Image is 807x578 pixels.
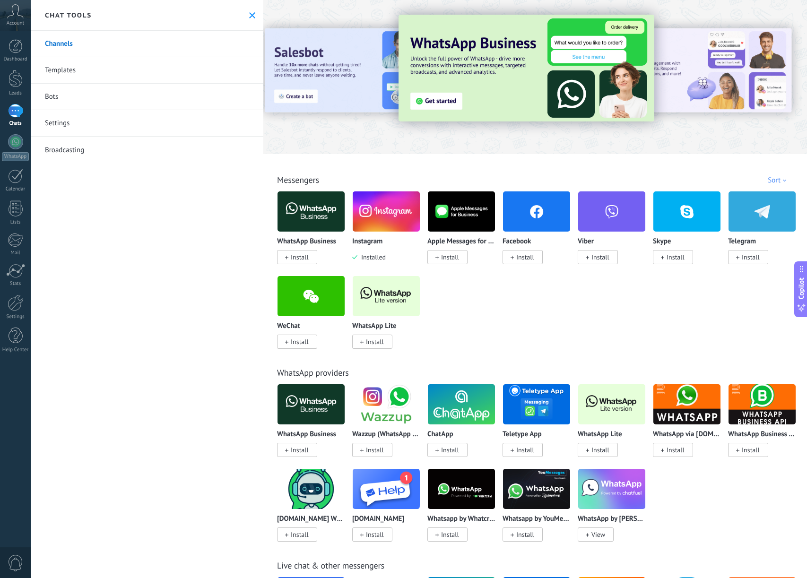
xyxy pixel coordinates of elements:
p: WhatsApp by [PERSON_NAME] [578,515,646,523]
p: Viber [578,238,594,246]
a: Broadcasting [31,137,263,163]
div: WhatsApp via Radist.Online [653,384,728,468]
p: WhatsApp via [DOMAIN_NAME] [653,431,721,439]
img: logo_main.png [503,381,570,427]
img: telegram.png [729,189,796,234]
p: Facebook [503,238,531,246]
span: Install [667,253,685,261]
div: Telegram [728,191,803,276]
div: Facebook [503,191,578,276]
span: Installed [357,253,386,261]
p: Wazzup (WhatsApp & Instagram) [352,431,420,439]
a: Templates [31,57,263,84]
span: Install [742,253,760,261]
img: Slide 3 [399,15,654,121]
div: Settings [2,314,29,320]
span: View [591,530,605,539]
p: Skype [653,238,671,246]
span: Install [366,446,384,454]
div: ChatArchitect.com WhatsApp [277,468,352,553]
div: Whatsapp by Whatcrm and Telphin [427,468,503,553]
span: Install [667,446,685,454]
div: ChatApp [427,384,503,468]
div: WhatsApp Business [277,191,352,276]
p: WhatsApp Lite [578,431,622,439]
div: Wazzup (WhatsApp & Instagram) [352,384,427,468]
div: WeChat [277,276,352,360]
img: instagram.png [353,189,420,234]
div: Viber [578,191,653,276]
span: Install [366,337,384,346]
p: Teletype App [503,431,542,439]
div: WhatsApp Lite [578,384,653,468]
p: Whatsapp by Whatcrm and Telphin [427,515,495,523]
img: logo_main.png [653,381,720,427]
p: [DOMAIN_NAME] WhatsApp [277,515,345,523]
span: Install [441,253,459,261]
img: logo_main.png [353,466,420,512]
div: Message.help [352,468,427,553]
div: Help Center [2,347,29,353]
img: logo_main.png [428,381,495,427]
p: Telegram [728,238,756,246]
div: Dashboard [2,56,29,62]
a: Live chat & other messengers [277,560,384,571]
span: Install [291,530,309,539]
span: Install [291,446,309,454]
span: Install [516,446,534,454]
img: logo_main.png [278,466,345,512]
a: Settings [31,110,263,137]
img: logo_main.png [353,273,420,319]
img: logo_main.png [578,381,645,427]
div: Lists [2,219,29,225]
p: WhatsApp Business [277,238,336,246]
span: Install [441,530,459,539]
p: Apple Messages for Business [427,238,495,246]
span: Install [291,337,309,346]
span: Account [7,20,24,26]
img: viber.png [578,189,645,234]
span: Install [742,446,760,454]
div: Skype [653,191,728,276]
span: Install [516,253,534,261]
span: Copilot [797,277,806,299]
img: skype.png [653,189,720,234]
img: logo_main.png [428,189,495,234]
p: ChatApp [427,431,453,439]
div: WhatsApp Lite [352,276,427,360]
p: Instagram [352,238,382,246]
div: Apple Messages for Business [427,191,503,276]
p: WeChat [277,322,300,330]
a: Channels [31,31,263,57]
span: Install [516,530,534,539]
span: Install [441,446,459,454]
p: WhatsApp Business [277,431,336,439]
h2: Chat tools [45,11,92,19]
div: Instagram [352,191,427,276]
div: Leads [2,90,29,96]
p: WhatsApp Lite [352,322,397,330]
img: wechat.png [278,273,345,319]
div: Calendar [2,186,29,192]
span: Install [591,253,609,261]
img: logo_main.png [353,381,420,427]
span: Install [366,530,384,539]
img: logo_main.png [278,381,345,427]
div: WhatsApp by Chatfuel [578,468,653,553]
div: Stats [2,281,29,287]
img: logo_main.png [428,466,495,512]
a: Bots [31,84,263,110]
div: WhatsApp Business API (WABA) via Radist.Online [728,384,803,468]
img: Slide 1 [590,28,792,112]
img: logo_main.png [503,466,570,512]
img: Slide 2 [265,28,466,112]
p: [DOMAIN_NAME] [352,515,404,523]
img: facebook.png [503,189,570,234]
img: logo_main.png [278,189,345,234]
div: WhatsApp Business [277,384,352,468]
div: Sort [768,176,790,185]
div: Mail [2,250,29,256]
a: WhatsApp providers [277,367,349,378]
span: Install [291,253,309,261]
p: Whatsapp by YouMessages [503,515,571,523]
